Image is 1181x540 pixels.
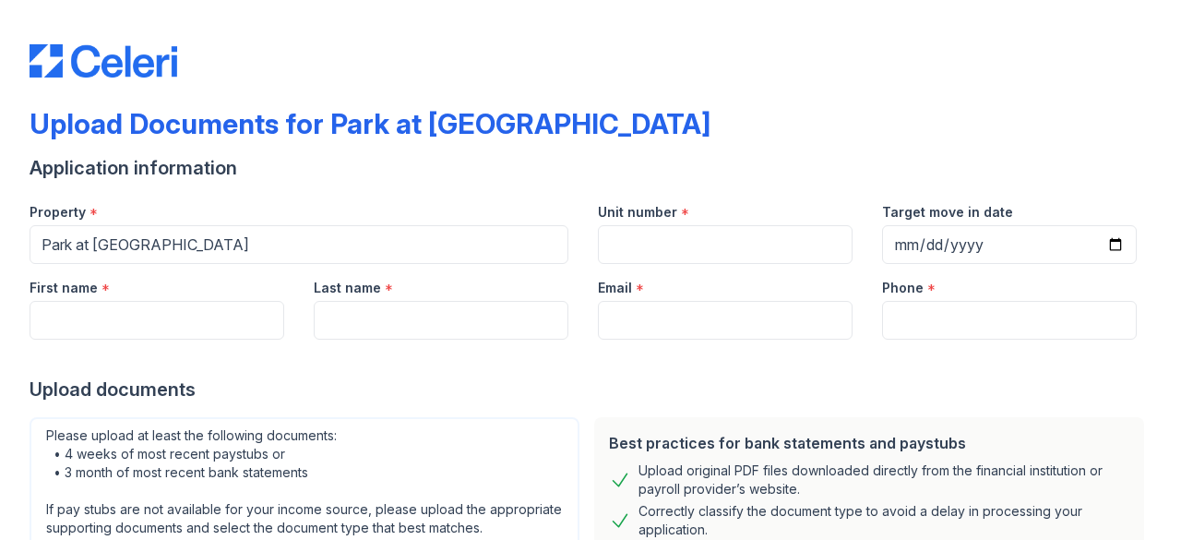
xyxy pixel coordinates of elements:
[314,279,381,297] label: Last name
[30,44,177,78] img: CE_Logo_Blue-a8612792a0a2168367f1c8372b55b34899dd931a85d93a1a3d3e32e68fde9ad4.png
[882,279,924,297] label: Phone
[30,107,710,140] div: Upload Documents for Park at [GEOGRAPHIC_DATA]
[30,155,1151,181] div: Application information
[609,432,1129,454] div: Best practices for bank statements and paystubs
[638,462,1129,498] div: Upload original PDF files downloaded directly from the financial institution or payroll provider’...
[30,279,98,297] label: First name
[30,377,1151,402] div: Upload documents
[598,279,632,297] label: Email
[598,203,677,222] label: Unit number
[30,203,86,222] label: Property
[882,203,1013,222] label: Target move in date
[638,502,1129,539] div: Correctly classify the document type to avoid a delay in processing your application.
